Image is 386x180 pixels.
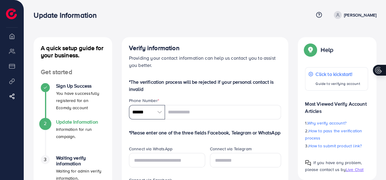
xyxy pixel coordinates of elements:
[129,146,172,152] label: Connect via WhatsApp
[56,155,105,166] h4: Waiting verify information
[56,119,105,125] h4: Update Information
[305,44,316,55] img: Popup guide
[44,120,46,127] span: 2
[316,70,360,78] p: Click to kickstart!
[129,97,159,103] label: Phone Number
[307,120,346,126] span: Why verify account?
[34,68,112,76] h4: Get started
[56,83,105,89] h4: Sign Up Success
[44,156,46,163] span: 3
[34,83,112,119] li: Sign Up Success
[305,95,368,115] p: Most Viewed Verify Account Articles
[129,44,281,52] h4: Verify information
[129,54,281,69] p: Providing your contact information can help us contact you to assist you better.
[344,11,376,19] p: [PERSON_NAME]
[34,44,112,59] h4: A quick setup guide for your business.
[321,46,333,53] p: Help
[305,160,362,172] span: If you have any problem, please contact us by
[56,90,105,111] p: You have successfully registered for an Ecomdy account
[56,126,105,140] p: Information for run campaign.
[316,80,360,87] p: Guide to verifying account
[305,142,368,149] p: 3.
[34,11,101,19] h3: Update Information
[305,160,311,166] img: Popup guide
[129,129,281,136] p: *Please enter one of the three fields Facebook, Telegram or WhatsApp
[305,128,362,141] span: How to pass the verification process
[6,8,17,19] img: logo
[305,119,368,127] p: 1.
[309,143,362,149] span: How to submit product link?
[305,127,368,142] p: 2.
[210,146,252,152] label: Connect via Telegram
[361,153,382,175] iframe: Chat
[346,166,363,172] span: Live Chat
[129,78,281,93] p: *The verification process will be rejected if your personal contact is invalid
[34,119,112,155] li: Update Information
[331,11,376,19] a: [PERSON_NAME]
